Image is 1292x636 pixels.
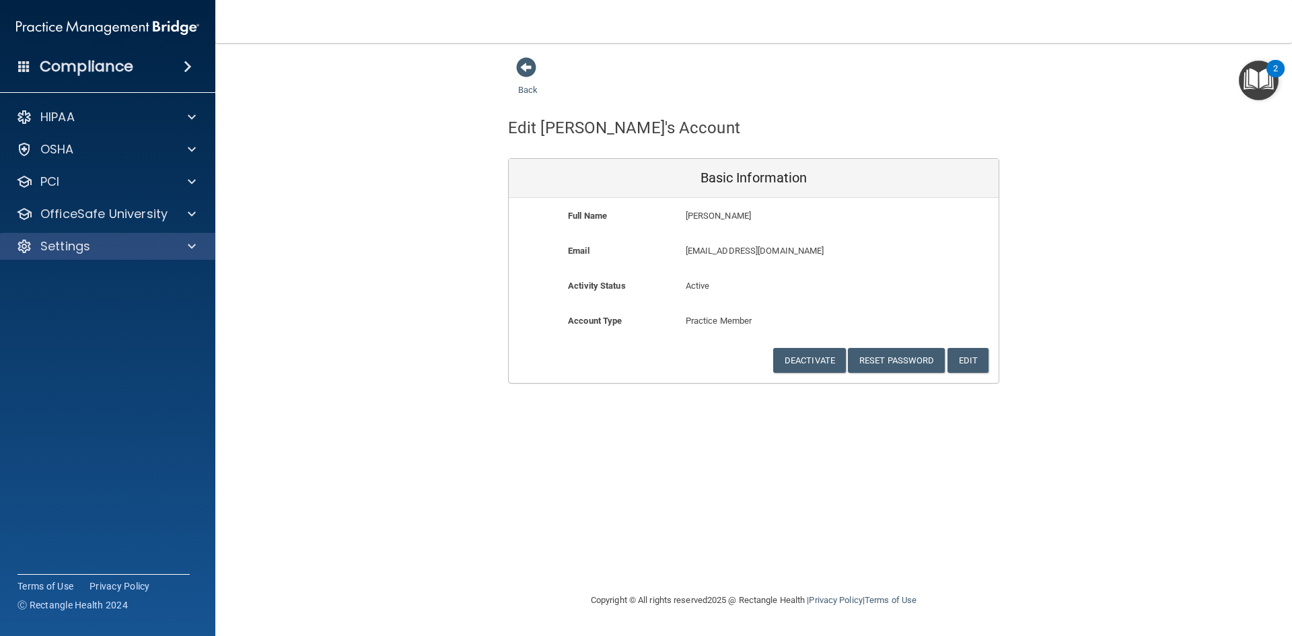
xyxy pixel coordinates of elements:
[686,278,822,294] p: Active
[16,109,196,125] a: HIPAA
[40,109,75,125] p: HIPAA
[16,14,199,41] img: PMB logo
[568,316,622,326] b: Account Type
[40,141,74,157] p: OSHA
[16,206,196,222] a: OfficeSafe University
[17,598,128,612] span: Ⓒ Rectangle Health 2024
[848,348,945,373] button: Reset Password
[809,595,862,605] a: Privacy Policy
[40,174,59,190] p: PCI
[509,159,999,198] div: Basic Information
[773,348,846,373] button: Deactivate
[686,208,900,224] p: [PERSON_NAME]
[686,243,900,259] p: [EMAIL_ADDRESS][DOMAIN_NAME]
[686,313,822,329] p: Practice Member
[947,348,989,373] button: Edit
[1273,69,1278,86] div: 2
[16,141,196,157] a: OSHA
[89,579,150,593] a: Privacy Policy
[568,246,589,256] b: Email
[568,281,626,291] b: Activity Status
[518,69,538,95] a: Back
[16,174,196,190] a: PCI
[1239,61,1279,100] button: Open Resource Center, 2 new notifications
[17,579,73,593] a: Terms of Use
[865,595,917,605] a: Terms of Use
[508,579,999,622] div: Copyright © All rights reserved 2025 @ Rectangle Health | |
[40,238,90,254] p: Settings
[16,238,196,254] a: Settings
[508,119,740,137] h4: Edit [PERSON_NAME]'s Account
[568,211,607,221] b: Full Name
[40,206,168,222] p: OfficeSafe University
[40,57,133,76] h4: Compliance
